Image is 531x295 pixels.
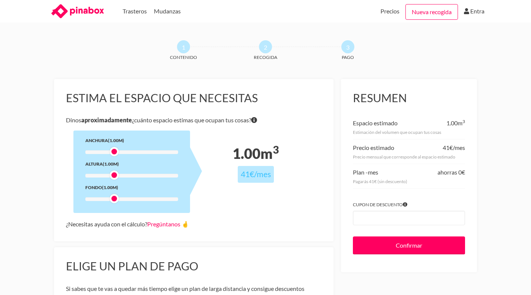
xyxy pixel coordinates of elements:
[353,236,465,254] input: Confirmar
[353,167,378,178] div: Plan -
[453,144,465,151] span: /mes
[341,40,354,53] span: 3
[233,145,260,162] span: 1.00
[353,128,465,136] div: Estimación del volumen que ocupan tus cosas
[85,183,178,191] div: Fondo
[66,91,322,105] h3: Estima el espacio que necesitas
[273,143,279,156] sup: 3
[103,161,119,167] span: (1.00m)
[353,201,465,208] label: Cupon de descuento
[254,169,271,179] span: /mes
[462,119,465,124] sup: 3
[353,91,465,105] h3: Resumen
[368,169,378,176] span: mes
[66,219,322,229] div: ¿Necesitas ayuda con el cálculo?
[320,53,375,61] span: Pago
[156,53,211,61] span: Contenido
[85,160,178,168] div: Altura
[238,53,293,61] span: Recogida
[66,283,322,294] p: Si sabes que te vas a quedar más tiempo elige un plan de larga distancia y consigue descuentos
[353,178,465,185] div: Pagarás 41€ (sin descuento)
[241,169,254,179] span: 41€
[437,167,465,178] div: ahorras 0€
[66,259,322,273] h3: Elige un plan de pago
[81,116,132,123] b: aproximadamente
[353,142,394,153] div: Precio estimado
[259,40,272,53] span: 2
[251,115,257,125] span: Si tienes dudas sobre volumen exacto de tus cosas no te preocupes porque nuestro equipo te dirá e...
[85,136,178,144] div: Anchura
[353,153,465,161] div: Precio mensual que corresponde al espacio estimado
[102,185,118,190] span: (1.00m)
[147,220,189,227] a: Pregúntanos 🤞
[177,40,190,53] span: 1
[458,119,465,126] span: m
[353,118,398,128] div: Espacio estimado
[446,119,458,126] span: 1.00
[108,138,124,143] span: (1.00m)
[66,115,322,125] p: Dinos ¿cuánto espacio estimas que ocupan tus cosas?
[403,201,407,208] span: Si tienes algún cupón introdúcelo para aplicar el descuento
[443,144,453,151] span: 41€
[405,4,458,20] a: Nueva recogida
[260,145,279,162] span: m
